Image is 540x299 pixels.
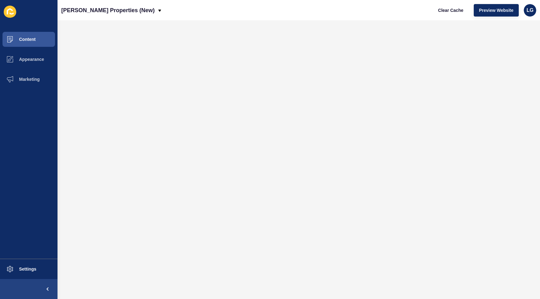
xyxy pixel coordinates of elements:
[479,7,513,13] span: Preview Website
[474,4,519,17] button: Preview Website
[527,7,533,13] span: LG
[61,2,155,18] p: [PERSON_NAME] Properties (New)
[438,7,463,13] span: Clear Cache
[433,4,469,17] button: Clear Cache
